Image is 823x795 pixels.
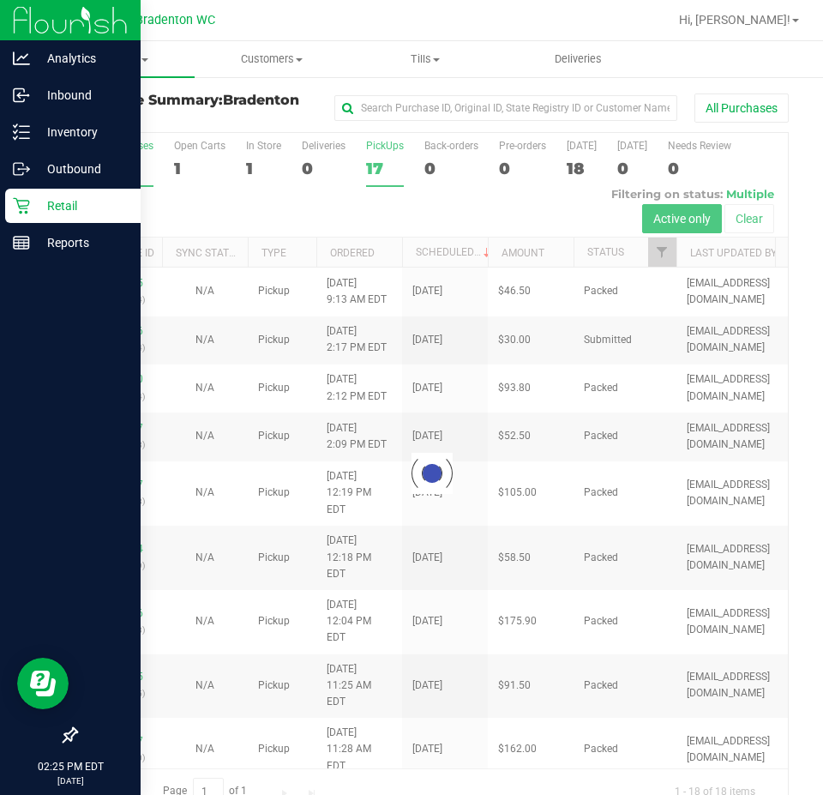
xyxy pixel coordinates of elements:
[30,48,133,69] p: Analytics
[30,122,133,142] p: Inventory
[195,41,348,77] a: Customers
[8,759,133,774] p: 02:25 PM EDT
[13,50,30,67] inline-svg: Analytics
[502,41,655,77] a: Deliveries
[30,196,133,216] p: Retail
[679,13,790,27] span: Hi, [PERSON_NAME]!
[13,160,30,178] inline-svg: Outbound
[348,41,502,77] a: Tills
[532,51,625,67] span: Deliveries
[135,13,215,27] span: Bradenton WC
[17,658,69,709] iframe: Resource center
[349,51,501,67] span: Tills
[13,123,30,141] inline-svg: Inventory
[13,234,30,251] inline-svg: Reports
[8,774,133,787] p: [DATE]
[30,85,133,105] p: Inbound
[13,197,30,214] inline-svg: Retail
[30,159,133,179] p: Outbound
[13,87,30,104] inline-svg: Inbound
[75,93,313,123] h3: Purchase Summary:
[694,93,789,123] button: All Purchases
[195,51,347,67] span: Customers
[334,95,677,121] input: Search Purchase ID, Original ID, State Registry ID or Customer Name...
[30,232,133,253] p: Reports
